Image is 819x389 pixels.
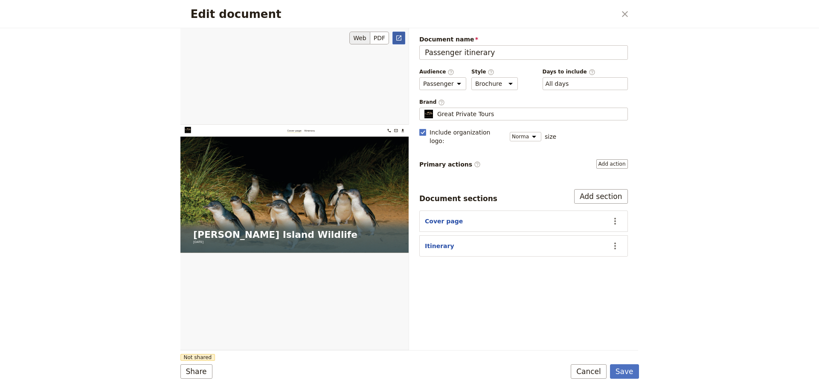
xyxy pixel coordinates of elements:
[349,32,370,44] button: Web
[296,9,322,20] a: Itinerary
[430,128,505,145] span: Include organization logo :
[574,189,628,204] button: Add section
[589,69,595,75] span: ​
[610,364,639,379] button: Save
[608,214,622,228] button: Actions
[180,364,212,379] button: Share
[447,69,454,75] span: ​
[425,217,463,225] button: Cover page
[474,161,481,168] span: ​
[419,68,466,76] span: Audience
[31,275,55,285] span: [DATE]
[488,69,494,75] span: ​
[438,99,445,105] span: ​
[508,7,523,21] a: bookings@greatprivatetours.com.au
[419,160,481,169] span: Primary actions
[10,5,85,20] img: Great Private Tours logo
[423,110,434,118] img: Profile
[425,242,454,250] button: Itinerary
[419,193,497,204] div: Document sections
[419,77,466,90] select: Audience​
[419,35,628,44] span: Document name
[525,7,539,21] button: Download pdf
[392,32,405,44] a: Open full preview
[545,132,556,141] span: size
[180,354,215,361] span: Not shared
[256,9,290,20] a: Cover page
[492,7,507,21] a: +61 430 279 438
[471,68,518,76] span: Style
[618,7,632,21] button: Close dialog
[510,132,541,141] select: size
[191,8,616,20] h2: Edit document
[596,159,628,169] button: Primary actions​
[546,79,569,88] button: Days to include​Clear input
[370,32,389,44] button: PDF
[437,110,494,118] span: Great Private Tours
[419,99,628,106] span: Brand
[543,68,628,76] span: Days to include
[419,45,628,60] input: Document name
[608,239,622,253] button: Actions
[471,77,518,90] select: Style​
[571,364,607,379] button: Cancel
[31,251,424,275] h1: [PERSON_NAME] Island Wildlife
